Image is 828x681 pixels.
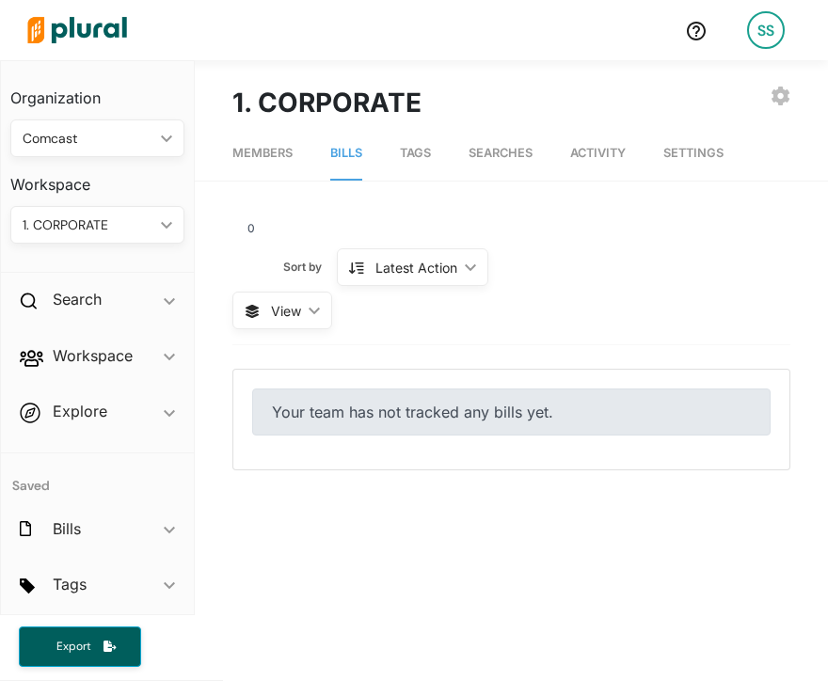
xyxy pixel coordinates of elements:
[53,345,133,366] h2: Workspace
[10,157,184,198] h3: Workspace
[663,146,724,160] span: Settings
[53,574,87,594] h2: Tags
[570,127,626,181] a: Activity
[469,146,533,160] span: Searches
[232,127,293,181] a: Members
[375,258,457,277] div: Latest Action
[252,388,771,436] div: Your team has not tracked any bills yet.
[283,259,337,276] span: Sort by
[10,71,184,112] h3: Organization
[43,639,103,655] span: Export
[271,301,301,321] span: View
[663,127,724,181] a: Settings
[53,289,102,309] h2: Search
[19,626,141,667] button: Export
[732,4,800,56] a: SS
[400,146,431,160] span: Tags
[330,127,362,181] a: Bills
[469,127,533,181] a: Searches
[23,215,153,235] div: 1. CORPORATE
[53,518,81,539] h2: Bills
[747,11,785,49] div: SS
[53,401,107,421] h2: Explore
[232,83,422,122] h1: 1. CORPORATE
[1,453,194,499] h4: Saved
[570,146,626,160] span: Activity
[330,146,362,160] span: Bills
[400,127,431,181] a: Tags
[23,129,153,149] div: Comcast
[232,146,293,160] span: Members
[232,199,255,237] div: 0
